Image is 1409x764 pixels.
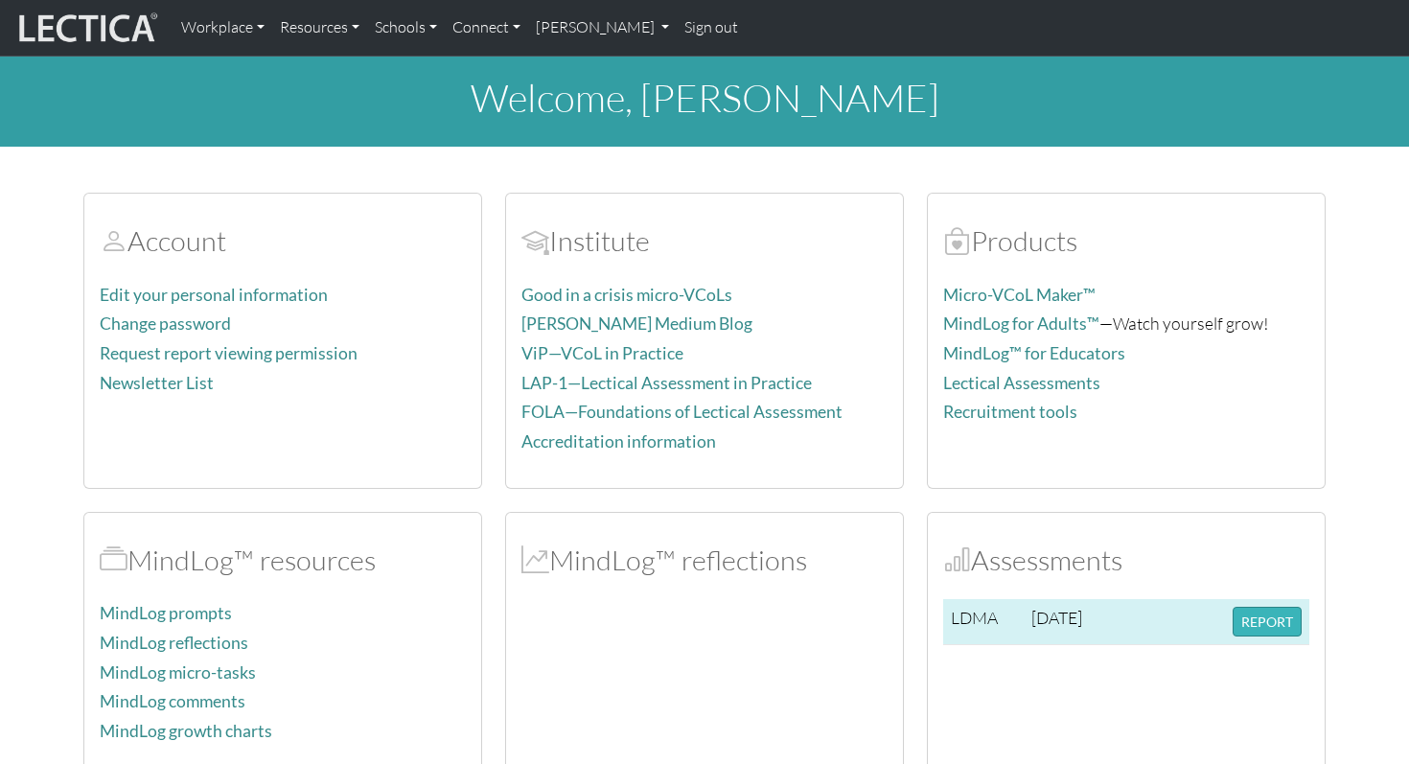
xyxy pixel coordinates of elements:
[521,373,812,393] a: LAP-1—Lectical Assessment in Practice
[943,310,1309,337] p: —Watch yourself grow!
[100,544,466,577] h2: MindLog™ resources
[1031,607,1082,628] span: [DATE]
[677,8,746,48] a: Sign out
[100,313,231,334] a: Change password
[521,285,732,305] a: Good in a crisis micro-VCoLs
[521,343,683,363] a: ViP—VCoL in Practice
[528,8,677,48] a: [PERSON_NAME]
[100,603,232,623] a: MindLog prompts
[100,285,328,305] a: Edit your personal information
[272,8,367,48] a: Resources
[173,8,272,48] a: Workplace
[521,544,888,577] h2: MindLog™ reflections
[100,343,358,363] a: Request report viewing permission
[100,373,214,393] a: Newsletter List
[521,223,549,258] span: Account
[100,223,127,258] span: Account
[943,402,1077,422] a: Recruitment tools
[943,285,1096,305] a: Micro-VCoL Maker™
[100,633,248,653] a: MindLog reflections
[943,599,1024,645] td: LDMA
[100,543,127,577] span: MindLog™ resources
[943,544,1309,577] h2: Assessments
[943,543,971,577] span: Assessments
[100,691,245,711] a: MindLog comments
[943,313,1099,334] a: MindLog for Adults™
[943,224,1309,258] h2: Products
[100,662,256,683] a: MindLog micro-tasks
[521,313,752,334] a: [PERSON_NAME] Medium Blog
[100,224,466,258] h2: Account
[14,10,158,46] img: lecticalive
[367,8,445,48] a: Schools
[943,223,971,258] span: Products
[521,224,888,258] h2: Institute
[100,721,272,741] a: MindLog growth charts
[521,402,843,422] a: FOLA—Foundations of Lectical Assessment
[521,431,716,451] a: Accreditation information
[445,8,528,48] a: Connect
[943,373,1100,393] a: Lectical Assessments
[1233,607,1302,637] button: REPORT
[521,543,549,577] span: MindLog
[943,343,1125,363] a: MindLog™ for Educators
